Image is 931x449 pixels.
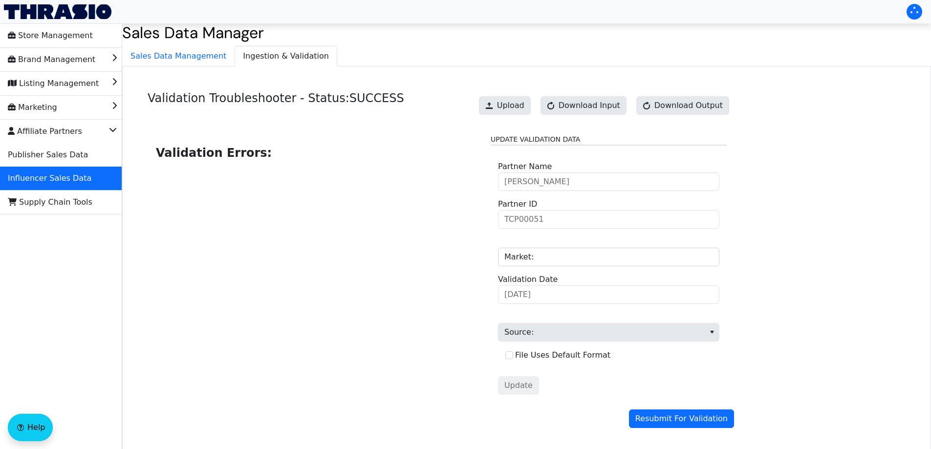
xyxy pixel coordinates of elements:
[27,422,45,433] span: Help
[559,100,620,111] span: Download Input
[122,23,931,42] h2: Sales Data Manager
[635,413,728,425] span: Resubmit For Validation
[705,323,719,341] button: select
[123,46,234,66] span: Sales Data Management
[8,171,91,186] span: Influencer Sales Data
[8,52,95,67] span: Brand Management
[148,91,404,123] h4: Validation Troubleshooter - Status: SUCCESS
[498,198,537,210] label: Partner ID
[8,124,82,139] span: Affiliate Partners
[8,76,99,91] span: Listing Management
[4,4,111,19] img: Thrasio Logo
[235,46,337,66] span: Ingestion & Validation
[498,323,719,342] span: Source:
[629,409,734,428] button: Resubmit For Validation
[156,144,475,162] h2: Validation Errors:
[8,28,93,43] span: Store Management
[515,350,610,360] label: File Uses Default Format
[479,96,531,115] button: Upload
[491,134,727,146] legend: Update Validation Data
[8,147,88,163] span: Publisher Sales Data
[498,161,552,172] label: Partner Name
[497,100,524,111] span: Upload
[8,194,92,210] span: Supply Chain Tools
[498,274,558,285] label: Validation Date
[8,414,53,441] button: Help floatingactionbutton
[8,100,57,115] span: Marketing
[541,96,627,115] button: Download Input
[654,100,723,111] span: Download Output
[636,96,729,115] button: Download Output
